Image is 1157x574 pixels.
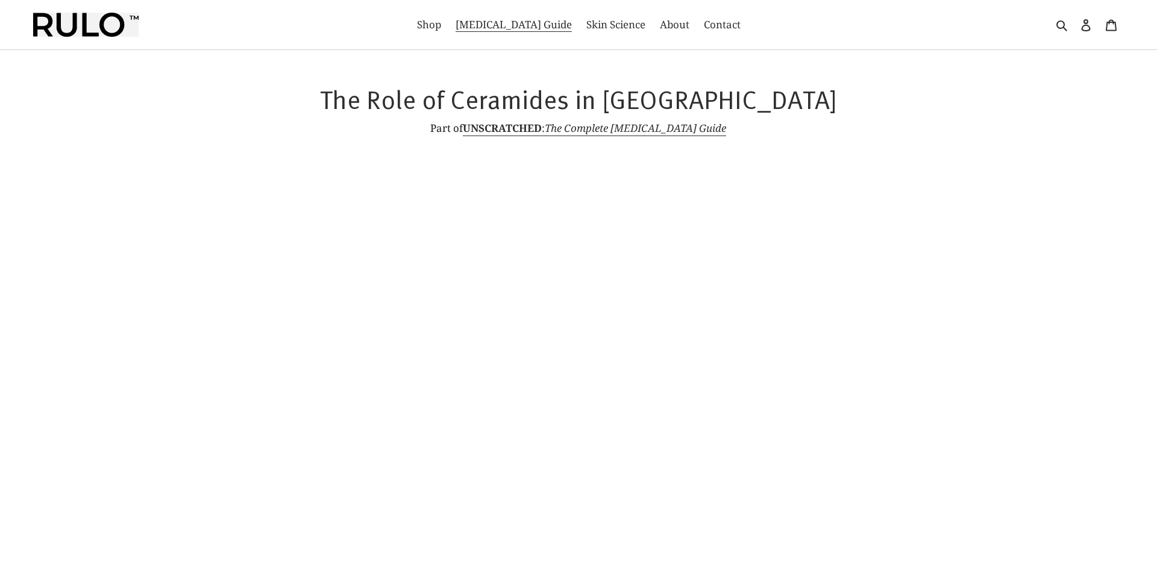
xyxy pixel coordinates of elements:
[654,15,695,34] a: About
[545,121,726,135] em: The Complete [MEDICAL_DATA] Guide
[33,13,139,37] img: Rulo™ Skin
[411,15,447,34] a: Shop
[306,83,850,114] h1: The Role of Ceramides in [GEOGRAPHIC_DATA]
[704,17,741,32] span: Contact
[456,17,572,32] span: [MEDICAL_DATA] Guide
[698,15,747,34] a: Contact
[580,15,651,34] a: Skin Science
[450,15,578,34] a: [MEDICAL_DATA] Guide
[306,120,850,136] p: Part of
[463,121,726,136] a: UNSCRATCHED:The Complete [MEDICAL_DATA] Guide
[417,17,441,32] span: Shop
[586,17,645,32] span: Skin Science
[660,17,689,32] span: About
[463,121,542,135] strong: UNSCRATCHED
